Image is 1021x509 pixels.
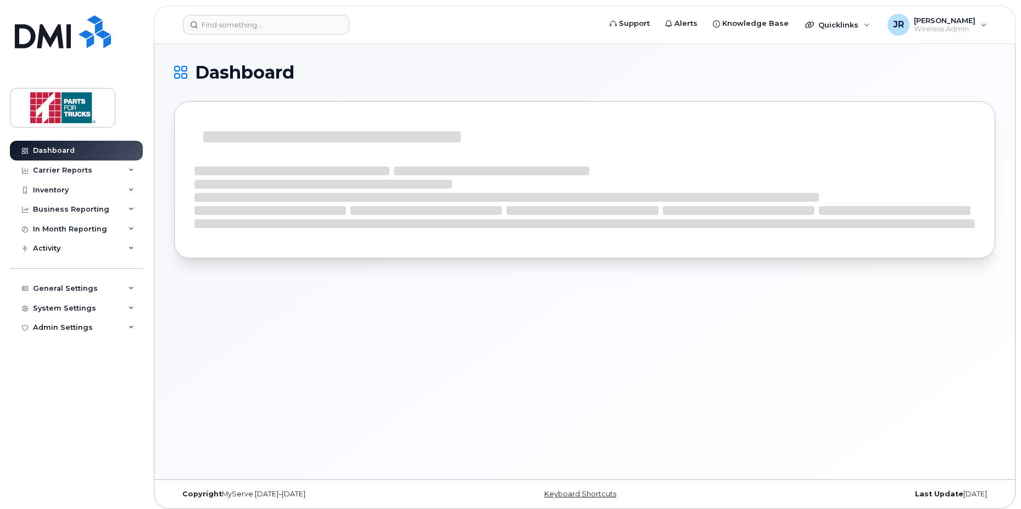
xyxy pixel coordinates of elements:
strong: Copyright [182,490,222,498]
strong: Last Update [915,490,963,498]
div: MyServe [DATE]–[DATE] [174,490,448,499]
span: Dashboard [195,64,294,81]
div: [DATE] [722,490,995,499]
a: Keyboard Shortcuts [544,490,616,498]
